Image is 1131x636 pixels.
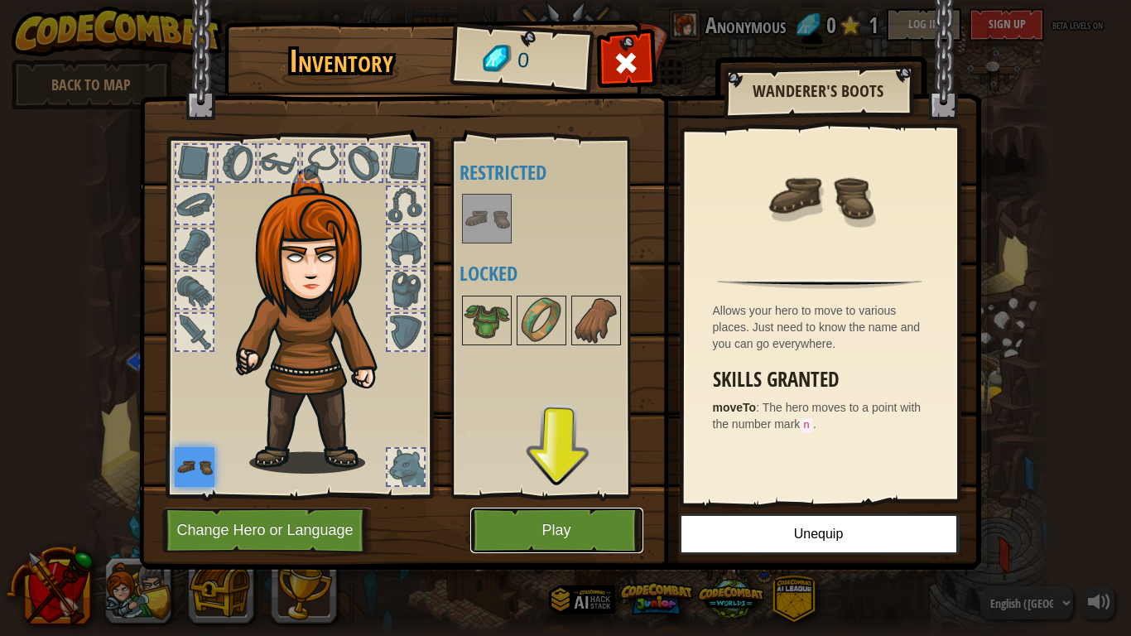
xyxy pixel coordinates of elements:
h1: Inventory [236,44,447,79]
img: portrait.png [518,297,565,344]
img: portrait.png [175,447,214,487]
button: Change Hero or Language [162,508,373,553]
strong: moveTo [713,401,757,414]
img: hair_f2.png [229,169,407,474]
h4: Restricted [460,161,655,183]
img: portrait.png [464,195,510,242]
img: portrait.png [573,297,619,344]
div: Allows your hero to move to various places. Just need to know the name and you can go everywhere. [713,302,936,352]
img: portrait.png [766,142,874,250]
span: 0 [516,46,530,76]
button: Play [470,508,643,553]
code: n [800,418,813,433]
h3: Skills Granted [713,369,936,391]
img: hr.png [717,279,922,289]
img: portrait.png [464,297,510,344]
span: : [756,401,763,414]
span: The hero moves to a point with the number mark . [713,401,922,431]
button: Unequip [679,513,959,555]
h4: Locked [460,263,655,284]
h2: Wanderer's Boots [740,82,896,100]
